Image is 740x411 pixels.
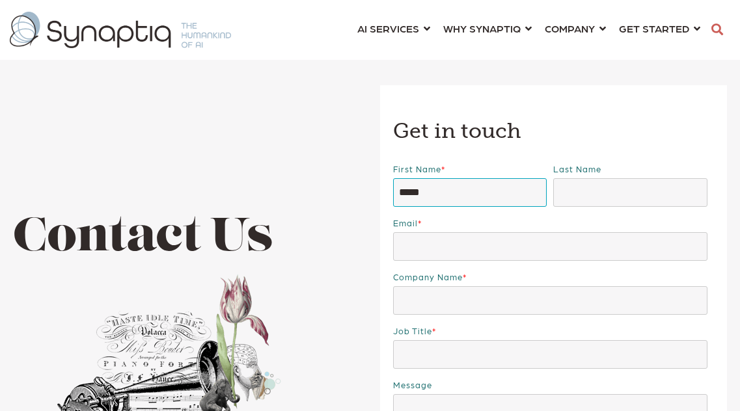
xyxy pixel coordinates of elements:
a: COMPANY [545,16,606,40]
img: synaptiq logo-1 [10,12,231,48]
span: WHY SYNAPTIQ [443,20,521,37]
span: GET STARTED [619,20,689,37]
nav: menu [351,7,707,53]
span: AI SERVICES [357,20,419,37]
h1: Contact Us [13,213,360,265]
a: AI SERVICES [357,16,430,40]
span: First name [393,164,441,174]
span: Last name [553,164,601,174]
span: Company name [393,272,463,282]
span: Email [393,218,418,228]
span: Message [393,380,432,390]
h3: Get in touch [393,118,714,145]
span: Job Title [393,326,432,336]
a: GET STARTED [619,16,700,40]
span: COMPANY [545,20,595,37]
a: WHY SYNAPTIQ [443,16,532,40]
